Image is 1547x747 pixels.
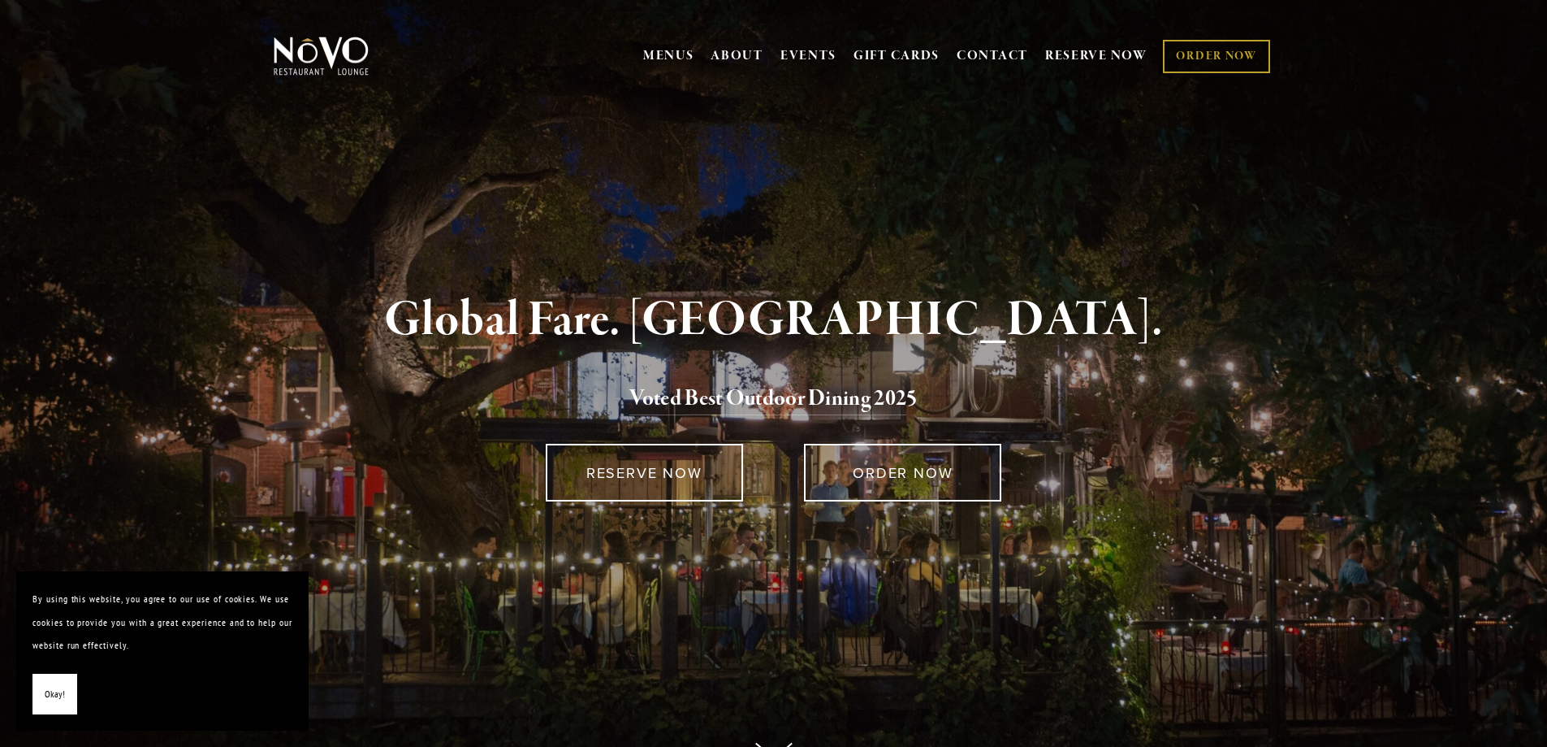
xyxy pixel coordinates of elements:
a: Voted Best Outdoor Dining 202 [629,384,906,415]
strong: Global Fare. [GEOGRAPHIC_DATA]. [384,289,1163,351]
a: MENUS [643,48,694,64]
a: GIFT CARDS [853,41,940,72]
a: EVENTS [780,48,836,64]
p: By using this website, you agree to our use of cookies. We use cookies to provide you with a grea... [32,588,292,658]
a: ORDER NOW [804,444,1001,502]
section: Cookie banner [16,571,309,731]
a: RESERVE NOW [1045,41,1147,72]
span: Okay! [45,683,65,706]
button: Okay! [32,674,77,715]
a: ORDER NOW [1163,40,1269,73]
a: ABOUT [711,48,763,64]
h2: 5 [300,382,1247,416]
a: CONTACT [957,41,1028,72]
img: Novo Restaurant &amp; Lounge [270,36,372,76]
a: RESERVE NOW [546,444,743,502]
